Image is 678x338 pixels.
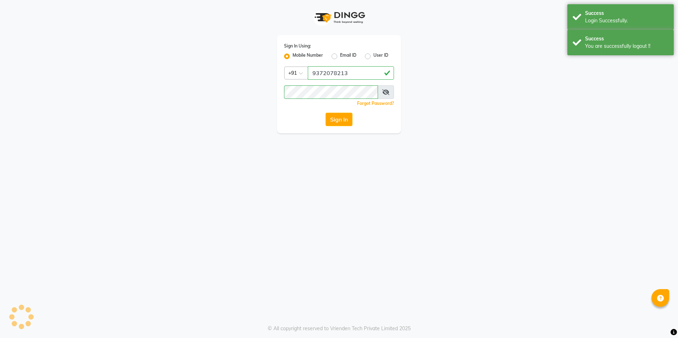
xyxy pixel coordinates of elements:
img: logo1.svg [311,7,367,28]
a: Forgot Password? [357,101,394,106]
input: Username [284,85,378,99]
label: Email ID [340,52,356,61]
div: You are successfully logout !! [585,43,668,50]
div: Success [585,10,668,17]
div: Login Successfully. [585,17,668,24]
label: User ID [373,52,388,61]
div: Success [585,35,668,43]
label: Sign In Using: [284,43,311,49]
iframe: chat widget [648,310,671,331]
input: Username [308,66,394,80]
label: Mobile Number [293,52,323,61]
button: Sign In [326,113,352,126]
